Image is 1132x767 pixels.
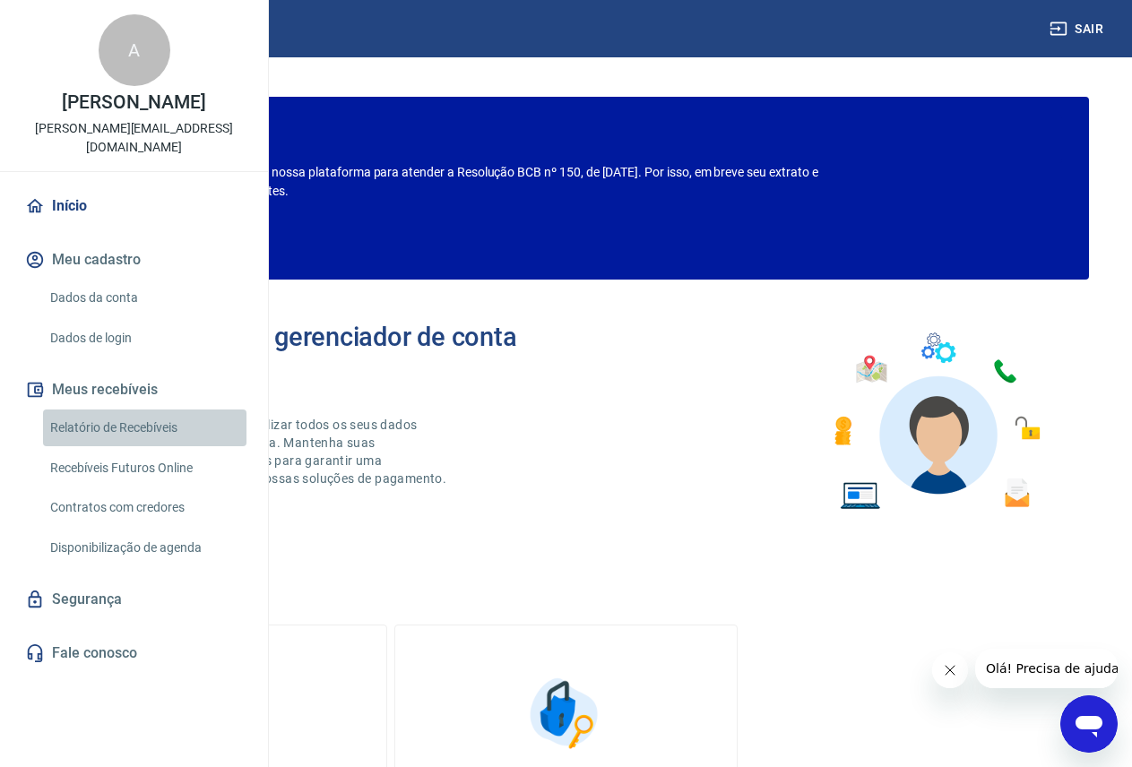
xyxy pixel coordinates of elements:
img: Segurança [521,668,610,758]
span: Olá! Precisa de ajuda? [11,13,151,27]
iframe: Fechar mensagem [932,652,968,688]
p: [PERSON_NAME] [62,93,205,112]
p: [PERSON_NAME][EMAIL_ADDRESS][DOMAIN_NAME] [14,119,254,157]
button: Meu cadastro [22,240,246,280]
a: Contratos com credores [43,489,246,526]
a: Recebíveis Futuros Online [43,450,246,487]
h2: Bem-vindo(a) ao gerenciador de conta Vindi [79,323,566,380]
h5: O que deseja fazer hoje? [43,585,1089,603]
iframe: Mensagem da empresa [975,649,1118,688]
a: Dados da conta [43,280,246,316]
div: A [99,14,170,86]
a: Relatório de Recebíveis [43,409,246,446]
a: Segurança [22,580,246,619]
iframe: Botão para abrir a janela de mensagens [1060,695,1118,753]
a: Disponibilização de agenda [43,530,246,566]
a: Dados de login [43,320,246,357]
a: Fale conosco [22,633,246,673]
button: Meus recebíveis [22,370,246,409]
a: Início [22,186,246,226]
p: Estamos realizando adequações em nossa plataforma para atender a Resolução BCB nº 150, de [DATE].... [70,163,864,201]
img: Imagem de um avatar masculino com diversos icones exemplificando as funcionalidades do gerenciado... [818,323,1053,521]
button: Sair [1046,13,1110,46]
